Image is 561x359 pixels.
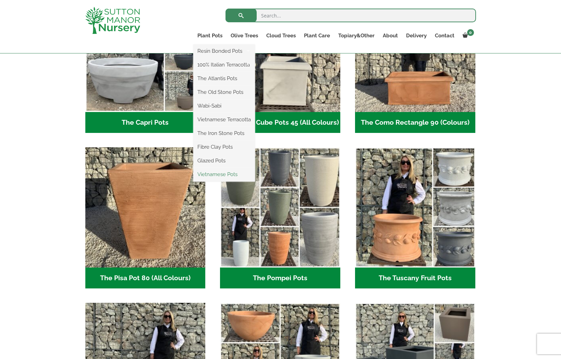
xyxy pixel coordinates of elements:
a: Visit product category The Tuscany Fruit Pots [355,147,475,288]
a: Plant Care [300,31,334,40]
a: Fibre Clay Pots [193,142,255,152]
a: Wabi-Sabi [193,101,255,111]
a: Olive Trees [227,31,262,40]
img: The Pompei Pots [220,147,340,268]
a: The Atlantis Pots [193,73,255,84]
h2: The Tuscany Fruit Pots [355,268,475,289]
h2: The Como Rectangle 90 (Colours) [355,112,475,133]
h2: The Capri Pots [85,112,206,133]
h2: The Como Cube Pots 45 (All Colours) [220,112,340,133]
a: 0 [459,31,476,40]
a: 100% Italian Terracotta [193,60,255,70]
input: Search... [225,9,476,22]
a: Visit product category The Pisa Pot 80 (All Colours) [85,147,206,288]
img: logo [85,7,140,34]
img: The Pisa Pot 80 (All Colours) [85,147,206,268]
a: The Old Stone Pots [193,87,255,97]
a: The Iron Stone Pots [193,128,255,138]
a: Glazed Pots [193,156,255,166]
h2: The Pisa Pot 80 (All Colours) [85,268,206,289]
h2: The Pompei Pots [220,268,340,289]
a: Delivery [402,31,431,40]
a: Vietnamese Pots [193,169,255,179]
span: 0 [467,29,474,36]
a: Visit product category The Pompei Pots [220,147,340,288]
a: Cloud Trees [262,31,300,40]
a: Topiary&Other [334,31,379,40]
a: Contact [431,31,459,40]
a: Resin Bonded Pots [193,46,255,56]
img: The Tuscany Fruit Pots [355,147,475,268]
a: Plant Pots [193,31,227,40]
a: About [379,31,402,40]
a: Vietnamese Terracotta [193,114,255,125]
